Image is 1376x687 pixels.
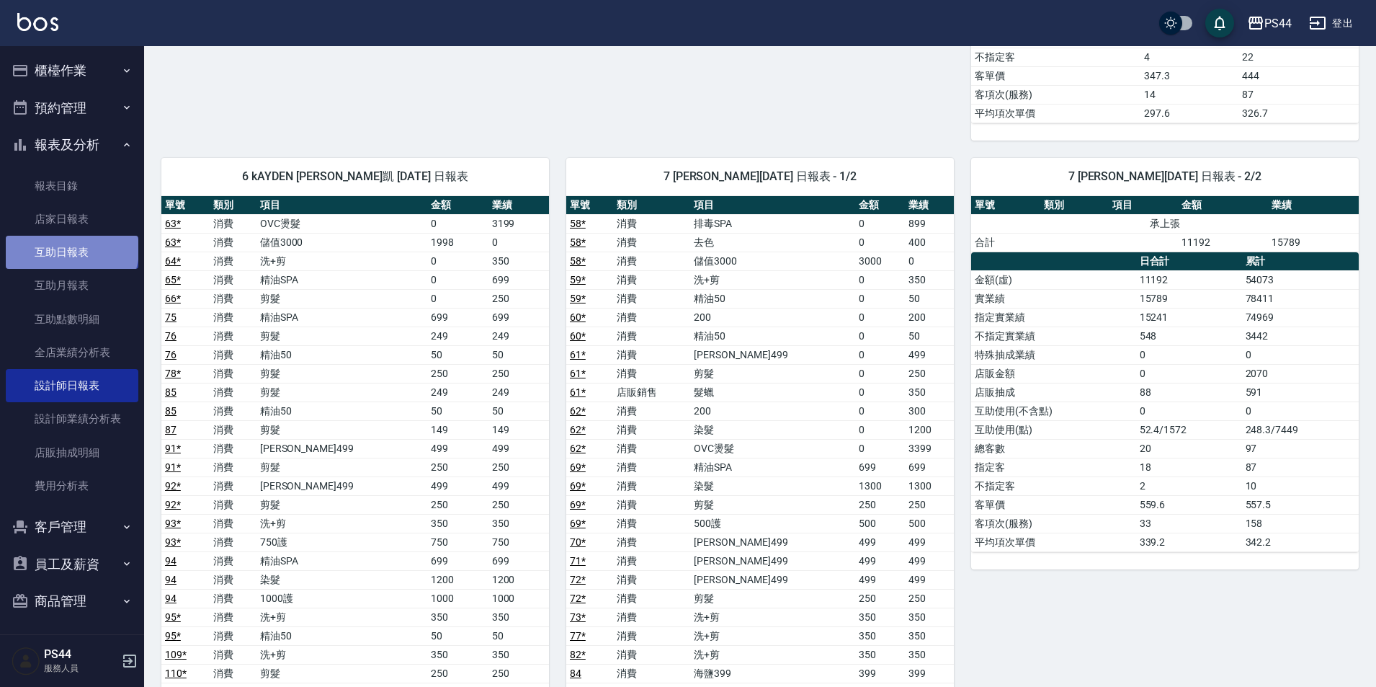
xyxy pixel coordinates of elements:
[256,533,428,551] td: 750護
[210,252,256,270] td: 消費
[971,85,1140,104] td: 客項次(服務)
[161,196,210,215] th: 單號
[1136,533,1242,551] td: 339.2
[210,608,256,626] td: 消費
[1136,495,1242,514] td: 559.6
[971,233,1040,252] td: 合計
[613,383,690,402] td: 店販銷售
[971,48,1140,66] td: 不指定客
[1140,66,1238,85] td: 347.3
[488,514,549,533] td: 350
[210,477,256,495] td: 消費
[427,308,488,327] td: 699
[905,533,954,551] td: 499
[1136,402,1242,420] td: 0
[855,233,904,252] td: 0
[256,626,428,645] td: 精油50
[613,196,690,215] th: 類別
[1140,48,1238,66] td: 4
[6,269,138,302] a: 互助月報表
[855,495,904,514] td: 250
[1242,458,1359,477] td: 87
[690,514,855,533] td: 500護
[256,551,428,570] td: 精油SPA
[427,589,488,608] td: 1000
[690,289,855,308] td: 精油50
[1242,308,1359,327] td: 74969
[988,169,1341,184] span: 7 [PERSON_NAME][DATE] 日報表 - 2/2
[210,327,256,345] td: 消費
[971,477,1136,495] td: 不指定客
[971,514,1136,533] td: 客項次(服務)
[855,551,904,570] td: 499
[427,570,488,589] td: 1200
[1136,439,1242,458] td: 20
[210,589,256,608] td: 消費
[210,196,256,215] th: 類別
[971,66,1140,85] td: 客單價
[613,608,690,626] td: 消費
[855,364,904,383] td: 0
[613,233,690,252] td: 消費
[905,402,954,420] td: 300
[1242,383,1359,402] td: 591
[488,289,549,308] td: 250
[855,608,904,626] td: 350
[690,458,855,477] td: 精油SPA
[1264,14,1292,32] div: PS44
[210,439,256,458] td: 消費
[488,383,549,402] td: 249
[256,589,428,608] td: 1000護
[1242,270,1359,289] td: 54073
[488,327,549,345] td: 249
[690,196,855,215] th: 項目
[210,364,256,383] td: 消費
[488,458,549,477] td: 250
[971,104,1140,123] td: 平均項次單價
[256,477,428,495] td: [PERSON_NAME]499
[613,477,690,495] td: 消費
[690,551,855,570] td: [PERSON_NAME]499
[488,364,549,383] td: 250
[256,439,428,458] td: [PERSON_NAME]499
[256,308,428,327] td: 精油SPA
[905,364,954,383] td: 250
[905,289,954,308] td: 50
[613,533,690,551] td: 消費
[256,364,428,383] td: 剪髮
[971,308,1136,327] td: 指定實業績
[17,13,58,31] img: Logo
[1136,308,1242,327] td: 15241
[613,570,690,589] td: 消費
[1136,252,1242,271] th: 日合計
[427,252,488,270] td: 0
[613,402,690,420] td: 消費
[165,311,177,323] a: 75
[855,570,904,589] td: 499
[210,420,256,439] td: 消費
[6,203,138,236] a: 店家日報表
[6,436,138,469] a: 店販抽成明細
[488,589,549,608] td: 1000
[971,196,1040,215] th: 單號
[1136,270,1242,289] td: 11192
[488,270,549,289] td: 699
[971,270,1136,289] td: 金額(虛)
[905,551,954,570] td: 499
[971,252,1359,552] table: a dense table
[613,551,690,570] td: 消費
[256,345,428,364] td: 精油50
[427,270,488,289] td: 0
[427,495,488,514] td: 250
[905,589,954,608] td: 250
[210,289,256,308] td: 消費
[1242,514,1359,533] td: 158
[855,458,904,477] td: 699
[905,233,954,252] td: 400
[613,308,690,327] td: 消費
[613,252,690,270] td: 消費
[488,533,549,551] td: 750
[427,514,488,533] td: 350
[256,270,428,289] td: 精油SPA
[905,458,954,477] td: 699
